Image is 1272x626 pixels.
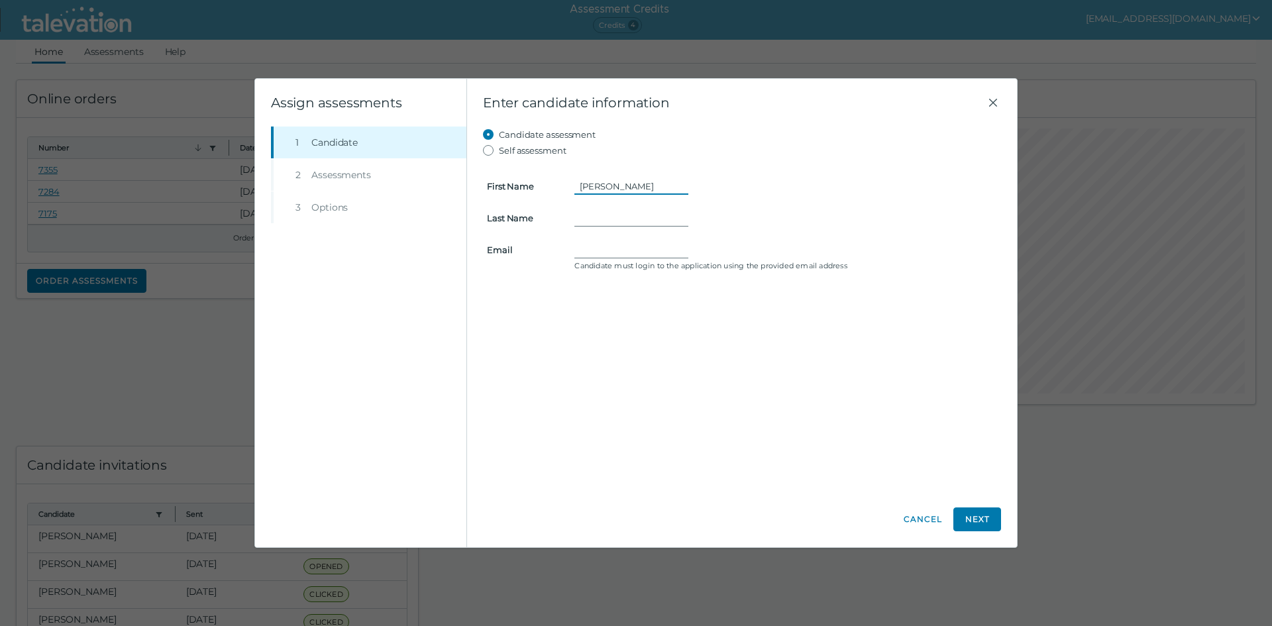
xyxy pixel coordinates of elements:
nav: Wizard steps [271,127,466,223]
clr-control-helper: Candidate must login to the application using the provided email address [574,260,997,271]
button: 1Candidate [274,127,466,158]
span: Candidate [311,136,358,149]
clr-wizard-title: Assign assessments [271,95,401,111]
label: Last Name [479,213,566,223]
label: Email [479,244,566,255]
div: 1 [295,136,306,149]
button: Cancel [903,507,943,531]
label: Self assessment [499,142,566,158]
button: Close [985,95,1001,111]
button: Next [953,507,1001,531]
span: Enter candidate information [483,95,985,111]
label: Candidate assessment [499,127,596,142]
label: First Name [479,181,566,191]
